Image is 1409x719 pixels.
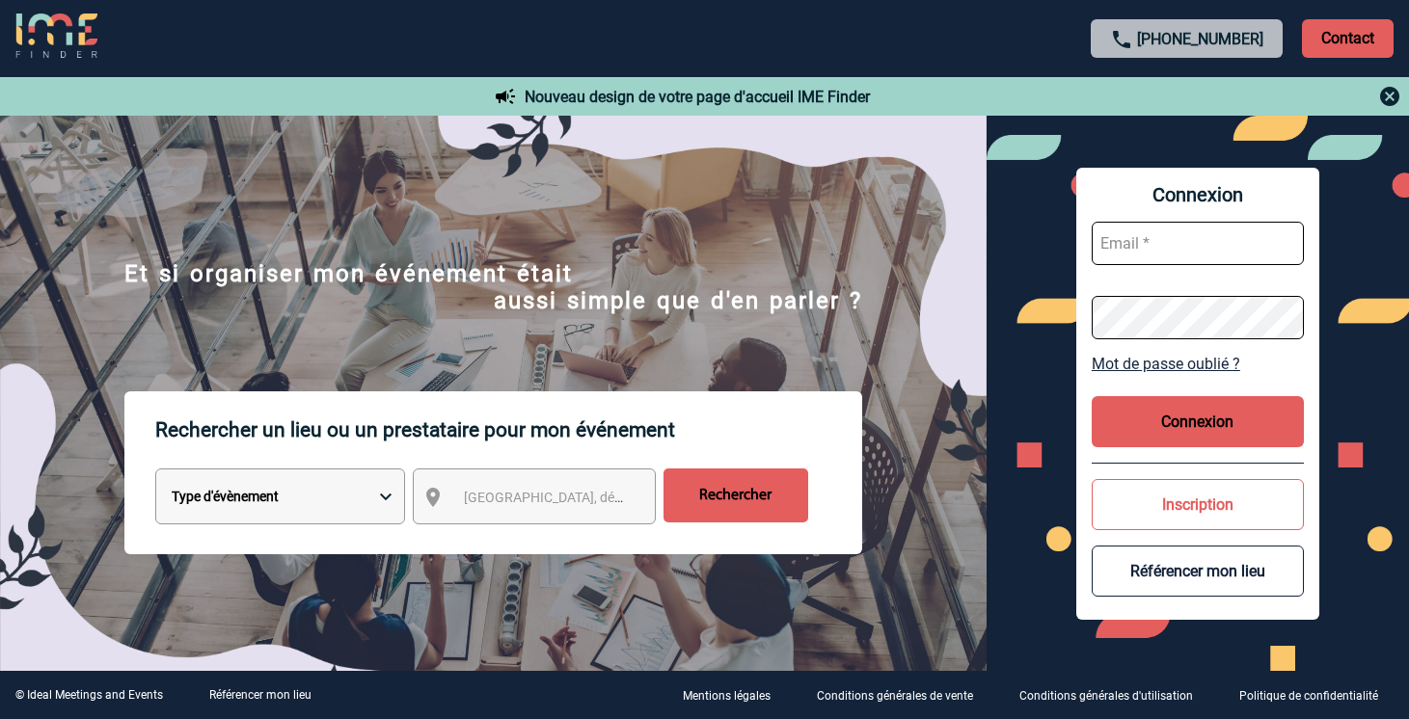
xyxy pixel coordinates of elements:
[1004,686,1224,705] a: Conditions générales d'utilisation
[1092,222,1304,265] input: Email *
[667,686,801,705] a: Mentions légales
[1092,546,1304,597] button: Référencer mon lieu
[1019,690,1193,704] p: Conditions générales d'utilisation
[1092,396,1304,447] button: Connexion
[1092,183,1304,206] span: Connexion
[209,688,312,702] a: Référencer mon lieu
[155,391,862,468] p: Rechercher un lieu ou un prestataire pour mon événement
[664,468,808,522] input: Rechercher
[683,690,771,704] p: Mentions légales
[1110,28,1133,51] img: call-24-px.png
[1224,686,1409,705] a: Politique de confidentialité
[801,686,1004,705] a: Conditions générales de vente
[1137,30,1263,48] a: [PHONE_NUMBER]
[464,490,732,505] span: [GEOGRAPHIC_DATA], département, région...
[1092,479,1304,530] button: Inscription
[1092,355,1304,373] a: Mot de passe oublié ?
[1302,19,1394,58] p: Contact
[817,690,973,704] p: Conditions générales de vente
[1239,690,1378,704] p: Politique de confidentialité
[15,688,163,702] div: © Ideal Meetings and Events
